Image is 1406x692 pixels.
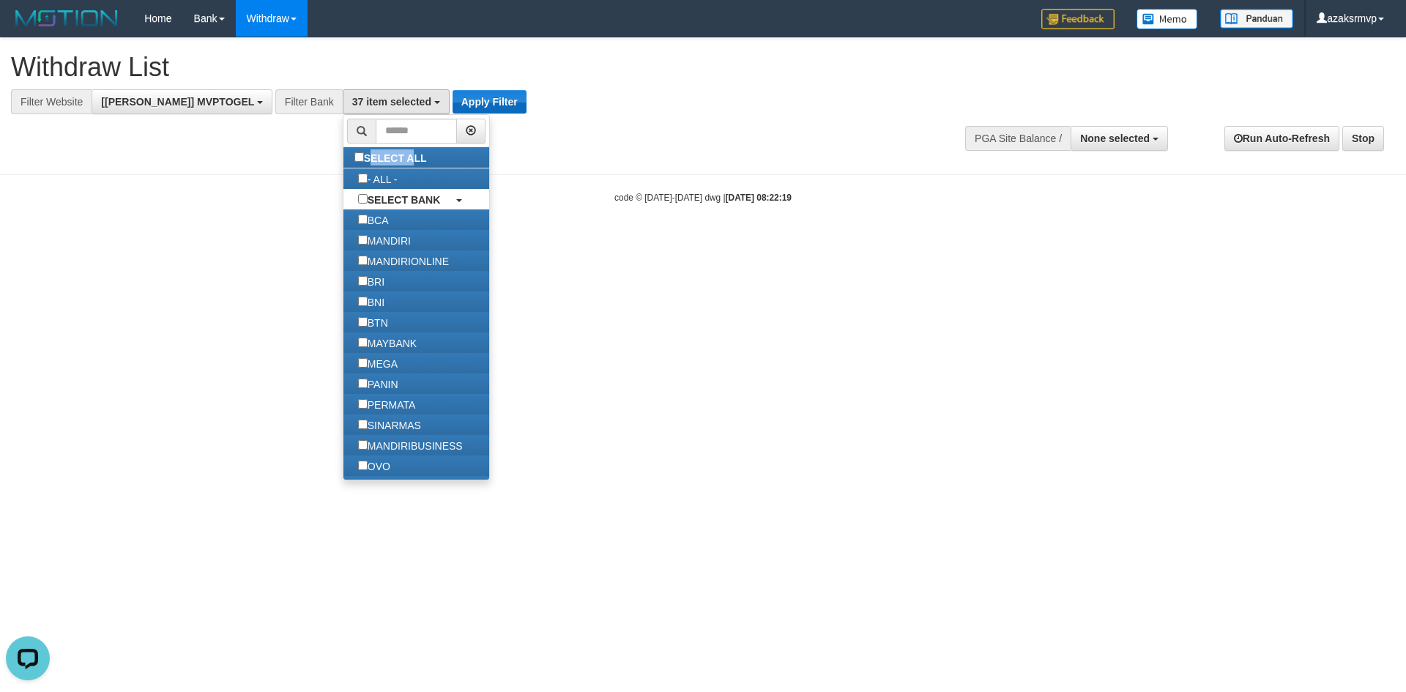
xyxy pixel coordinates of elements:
[965,126,1071,151] div: PGA Site Balance /
[343,271,399,291] label: BRI
[11,53,923,82] h1: Withdraw List
[354,152,364,162] input: SELECT ALL
[343,209,403,230] label: BCA
[358,461,368,470] input: OVO
[343,435,477,455] label: MANDIRIBUSINESS
[343,312,403,332] label: BTN
[275,89,343,114] div: Filter Bank
[358,297,368,306] input: BNI
[368,194,441,206] b: SELECT BANK
[358,379,368,388] input: PANIN
[343,353,412,373] label: MEGA
[343,250,464,271] label: MANDIRIONLINE
[1220,9,1293,29] img: panduan.png
[343,89,450,114] button: 37 item selected
[358,338,368,347] input: MAYBANK
[1071,126,1168,151] button: None selected
[343,291,399,312] label: BNI
[1137,9,1198,29] img: Button%20Memo.svg
[358,194,368,204] input: SELECT BANK
[358,317,368,327] input: BTN
[343,147,442,168] label: SELECT ALL
[358,358,368,368] input: MEGA
[358,420,368,429] input: SINARMAS
[11,7,122,29] img: MOTION_logo.png
[1342,126,1384,151] a: Stop
[358,215,368,224] input: BCA
[453,90,527,114] button: Apply Filter
[343,476,417,496] label: GOPAY
[343,414,436,435] label: SINARMAS
[343,168,412,189] label: - ALL -
[726,193,792,203] strong: [DATE] 08:22:19
[343,394,431,414] label: PERMATA
[343,332,431,353] label: MAYBANK
[92,89,272,114] button: [[PERSON_NAME]] MVPTOGEL
[358,440,368,450] input: MANDIRIBUSINESS
[1224,126,1339,151] a: Run Auto-Refresh
[101,96,254,108] span: [[PERSON_NAME]] MVPTOGEL
[6,6,50,50] button: Open LiveChat chat widget
[358,174,368,183] input: - ALL -
[358,399,368,409] input: PERMATA
[11,89,92,114] div: Filter Website
[358,235,368,245] input: MANDIRI
[343,455,405,476] label: OVO
[358,276,368,286] input: BRI
[358,256,368,265] input: MANDIRIONLINE
[352,96,431,108] span: 37 item selected
[343,230,425,250] label: MANDIRI
[343,189,489,209] a: SELECT BANK
[1041,9,1115,29] img: Feedback.jpg
[1080,133,1150,144] span: None selected
[614,193,792,203] small: code © [DATE]-[DATE] dwg |
[343,373,413,394] label: PANIN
